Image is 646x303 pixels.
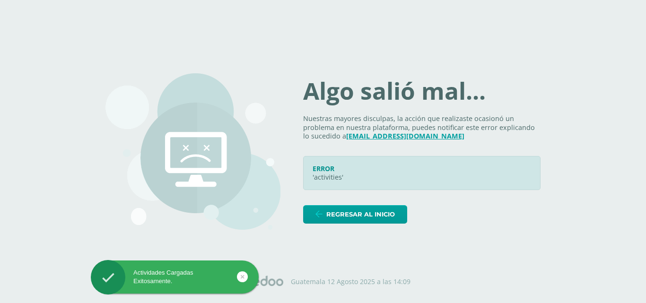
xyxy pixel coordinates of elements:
[291,277,410,286] p: Guatemala 12 Agosto 2025 a las 14:09
[105,73,280,230] img: 500.png
[346,131,464,140] a: [EMAIL_ADDRESS][DOMAIN_NAME]
[91,268,259,286] div: Actividades Cargadas Exitosamente.
[303,205,407,224] a: Regresar al inicio
[326,206,395,223] span: Regresar al inicio
[303,79,541,103] h1: Algo salió mal...
[313,164,334,173] span: ERROR
[313,173,531,182] p: 'activities'
[303,114,541,141] p: Nuestras mayores disculpas, la acción que realizaste ocasionó un problema en nuestra plataforma, ...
